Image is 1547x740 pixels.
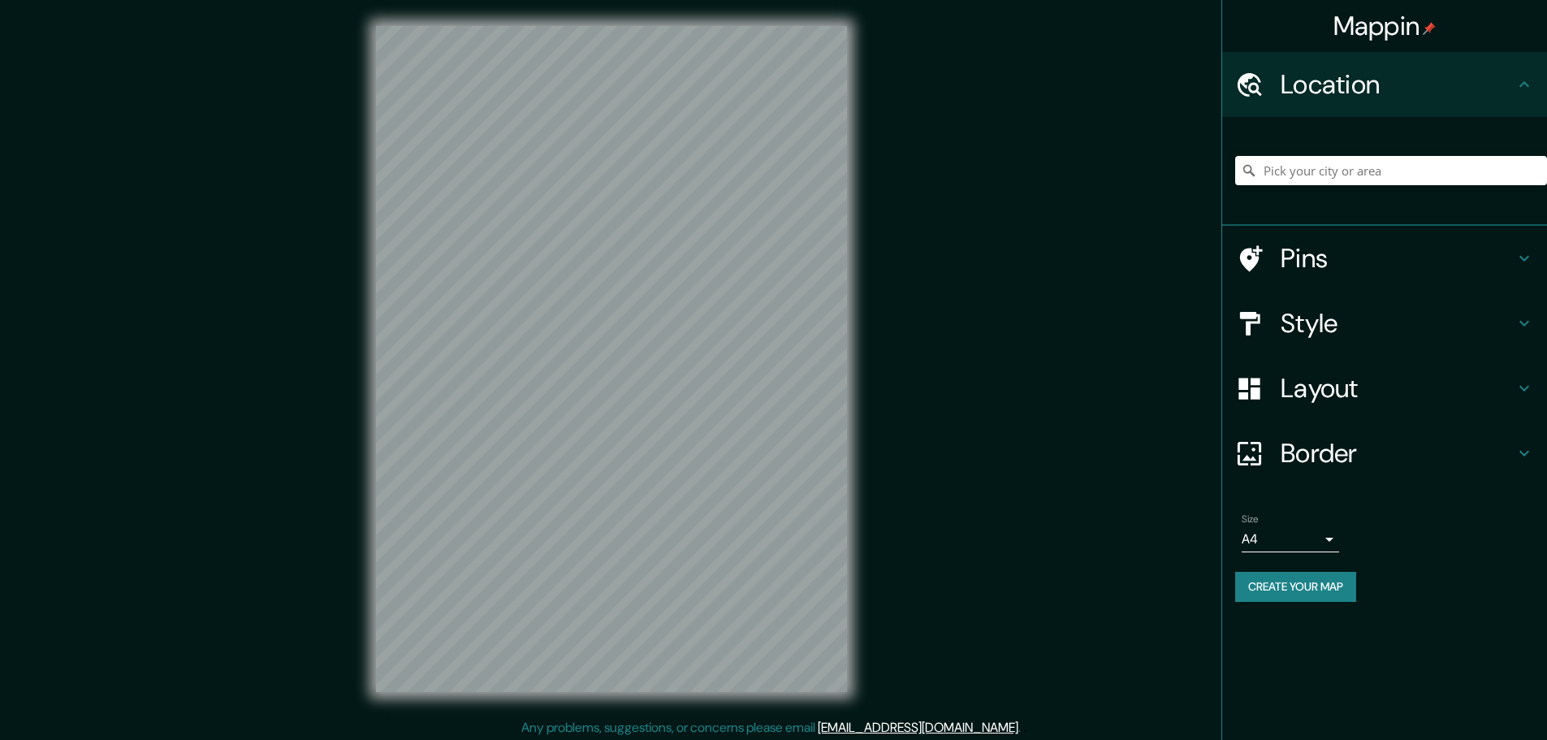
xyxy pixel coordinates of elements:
[1242,513,1259,526] label: Size
[1242,526,1339,552] div: A4
[1281,68,1515,101] h4: Location
[1222,356,1547,421] div: Layout
[1281,372,1515,405] h4: Layout
[1281,437,1515,470] h4: Border
[1423,22,1436,35] img: pin-icon.png
[1281,307,1515,340] h4: Style
[1023,718,1026,738] div: .
[521,718,1021,738] p: Any problems, suggestions, or concerns please email .
[1333,10,1437,42] h4: Mappin
[1222,291,1547,356] div: Style
[1222,226,1547,291] div: Pins
[1222,52,1547,117] div: Location
[1235,572,1356,602] button: Create your map
[1235,156,1547,185] input: Pick your city or area
[1021,718,1023,738] div: .
[376,26,847,692] canvas: Map
[1281,242,1515,275] h4: Pins
[818,719,1018,736] a: [EMAIL_ADDRESS][DOMAIN_NAME]
[1222,421,1547,486] div: Border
